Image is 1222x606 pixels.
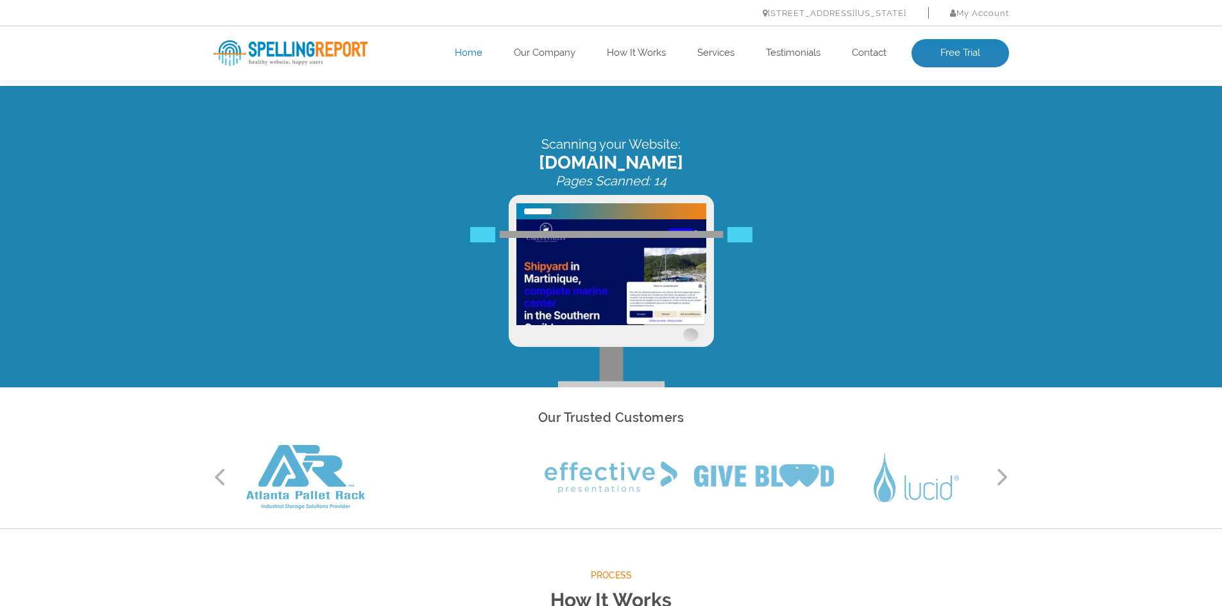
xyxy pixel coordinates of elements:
[556,87,666,103] i: Pages Scanned: 14
[214,568,1009,584] span: Process
[214,407,1009,429] h2: Our Trusted Customers
[694,464,834,490] img: Give Blood
[470,141,752,156] img: Free Webiste Analysis
[516,133,706,239] img: Free Website Analysis
[509,109,714,301] img: Free Website Analysis
[214,66,1009,87] span: [DOMAIN_NAME]
[996,467,1009,487] button: Next
[545,461,677,493] img: Effective
[214,51,1009,103] div: Scanning your Website:
[874,453,959,502] img: Lucid
[214,467,226,487] button: Previous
